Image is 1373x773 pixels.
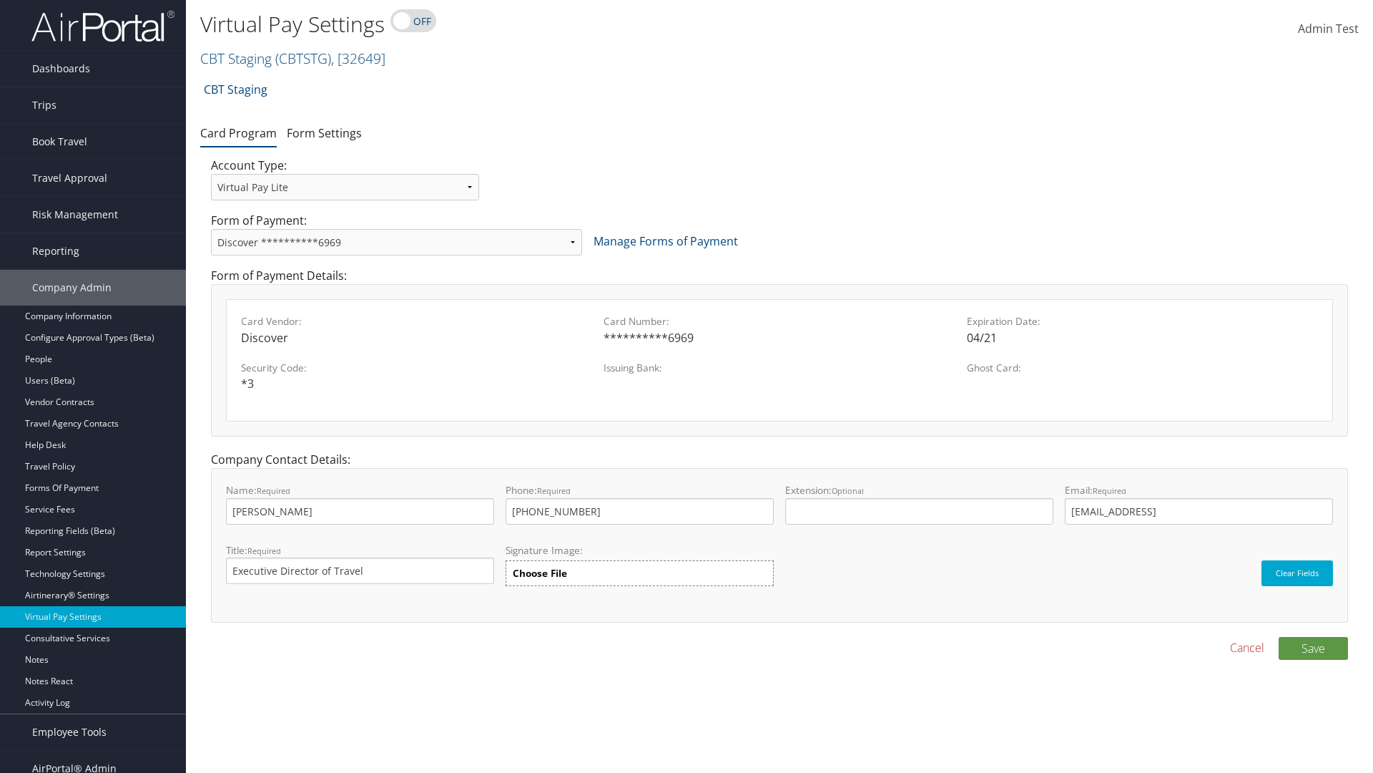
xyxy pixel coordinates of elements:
label: Card Vendor: [241,314,592,329]
span: Company Admin [32,270,112,306]
button: Clear Fields [1261,560,1333,586]
div: Form of Payment Details: [200,267,1359,451]
span: , [ 32649 ] [331,49,385,68]
small: Optional [832,485,864,496]
span: Dashboards [32,51,90,87]
label: Expiration Date: [967,314,1318,329]
img: airportal-logo.png [31,9,174,43]
input: Extension:Optional [785,498,1053,525]
a: Card Program [200,125,277,141]
label: Issuing Bank: [604,361,955,375]
label: Title: [226,543,494,584]
label: Name: [226,483,494,524]
input: Email:Required [1065,498,1333,525]
label: Security Code: [241,361,592,375]
input: Name:Required [226,498,494,525]
a: Manage Forms of Payment [594,233,738,249]
a: Admin Test [1298,7,1359,52]
a: CBT Staging [200,49,385,68]
small: Required [257,485,290,496]
span: Employee Tools [32,714,107,750]
div: Form of Payment: [200,212,1359,267]
label: Signature Image: [506,543,774,560]
span: Trips [32,87,56,123]
div: Company Contact Details: [200,451,1359,636]
label: Ghost Card: [967,361,1318,375]
label: Extension: [785,483,1053,524]
label: Email: [1065,483,1333,524]
h1: Virtual Pay Settings [200,9,973,39]
button: Save [1279,637,1348,660]
a: Cancel [1230,639,1264,656]
input: Title:Required [226,558,494,584]
a: CBT Staging [204,75,267,104]
span: Book Travel [32,124,87,160]
input: Phone:Required [506,498,774,525]
small: Required [537,485,571,496]
span: Admin Test [1298,21,1359,37]
a: Form Settings [287,125,362,141]
span: Risk Management [32,197,118,233]
label: Card Number: [604,314,955,329]
small: Required [247,545,281,556]
span: Travel Approval [32,160,107,196]
label: Phone: [506,483,774,524]
div: 04/21 [967,329,1318,346]
span: Reporting [32,233,79,269]
div: Discover [241,329,592,346]
span: ( CBTSTG ) [275,49,331,68]
label: Choose File [506,560,774,586]
small: Required [1093,485,1126,496]
div: Account Type: [200,157,490,212]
